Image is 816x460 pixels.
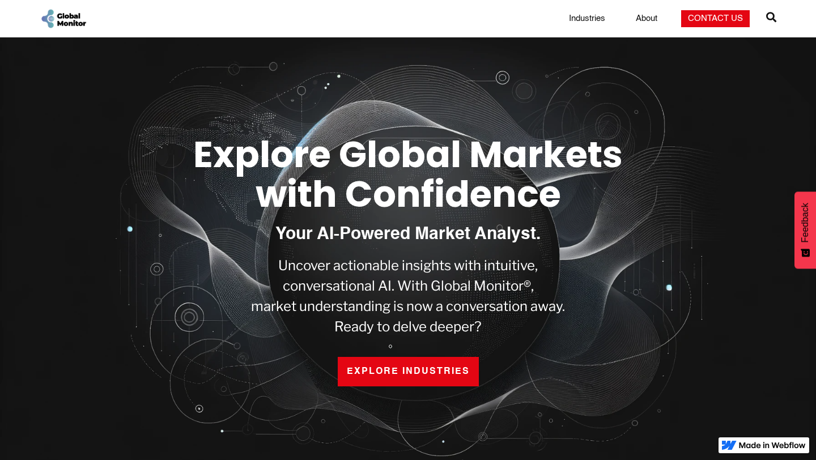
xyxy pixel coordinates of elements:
[40,8,87,29] a: home
[794,191,816,269] button: Feedback - Show survey
[766,9,776,25] span: 
[275,225,541,244] h1: Your AI-Powered Market Analyst.
[629,13,664,24] a: About
[154,135,662,215] h1: Explore Global Markets with Confidence
[681,10,750,27] a: Contact Us
[562,13,612,24] a: Industries
[338,357,479,386] a: EXPLORE INDUSTRIES
[800,203,810,242] span: Feedback
[251,255,565,337] p: Uncover actionable insights with intuitive, conversational AI. With Global Monitor®, market under...
[766,7,776,30] a: 
[739,442,806,449] img: Made in Webflow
